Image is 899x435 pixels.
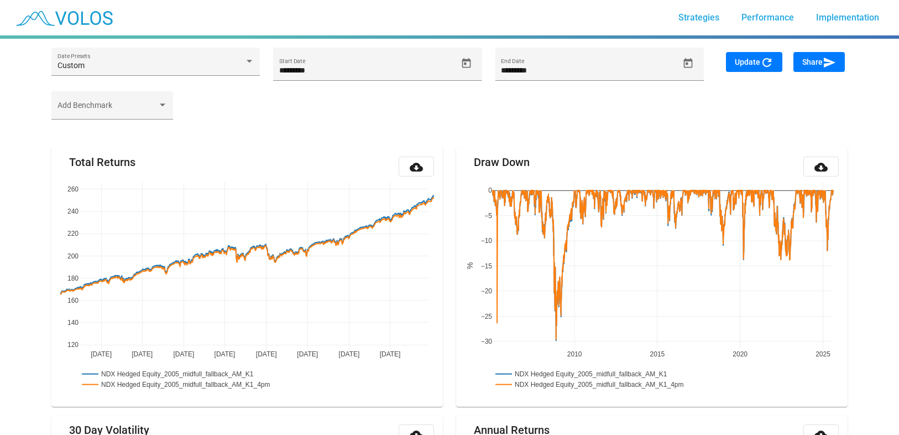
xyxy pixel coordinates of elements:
[741,12,794,23] span: Performance
[726,52,782,72] button: Update
[760,56,773,69] mat-icon: refresh
[457,54,476,73] button: Open calendar
[807,8,888,28] a: Implementation
[410,160,423,174] mat-icon: cloud_download
[69,157,135,168] mat-card-title: Total Returns
[670,8,728,28] a: Strategies
[678,54,698,73] button: Open calendar
[823,56,836,69] mat-icon: send
[678,12,719,23] span: Strategies
[733,8,803,28] a: Performance
[9,4,118,32] img: blue_transparent.png
[816,12,879,23] span: Implementation
[474,157,530,168] mat-card-title: Draw Down
[735,58,773,66] span: Update
[793,52,845,72] button: Share
[58,61,85,70] span: Custom
[802,58,836,66] span: Share
[814,160,828,174] mat-icon: cloud_download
